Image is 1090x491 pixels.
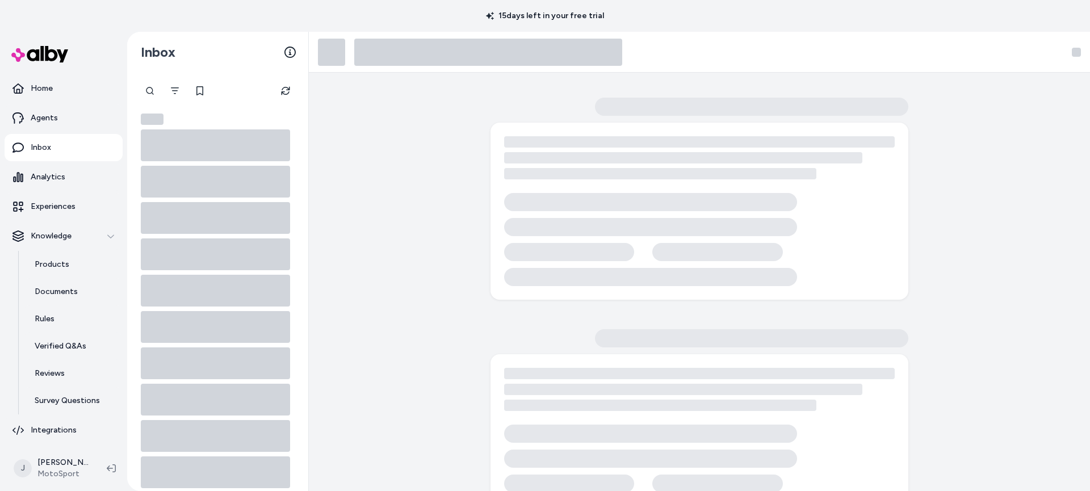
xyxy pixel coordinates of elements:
p: Verified Q&As [35,341,86,352]
p: Integrations [31,425,77,436]
p: Documents [35,286,78,297]
p: Home [31,83,53,94]
a: Rules [23,305,123,333]
p: Experiences [31,201,76,212]
a: Reviews [23,360,123,387]
p: Products [35,259,69,270]
h2: Inbox [141,44,175,61]
p: Analytics [31,171,65,183]
a: Documents [23,278,123,305]
button: Filter [163,79,186,102]
a: Inbox [5,134,123,161]
span: MotoSport [37,468,89,480]
a: Analytics [5,163,123,191]
a: Agents [5,104,123,132]
p: Reviews [35,368,65,379]
button: Refresh [274,79,297,102]
p: Inbox [31,142,51,153]
p: [PERSON_NAME] [37,457,89,468]
p: Rules [35,313,54,325]
p: Agents [31,112,58,124]
button: J[PERSON_NAME]MotoSport [7,450,98,486]
p: Survey Questions [35,395,100,406]
span: J [14,459,32,477]
a: Experiences [5,193,123,220]
a: Survey Questions [23,387,123,414]
p: Knowledge [31,230,72,242]
p: 15 days left in your free trial [479,10,611,22]
a: Verified Q&As [23,333,123,360]
button: Knowledge [5,223,123,250]
img: alby Logo [11,46,68,62]
a: Products [23,251,123,278]
a: Home [5,75,123,102]
a: Integrations [5,417,123,444]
